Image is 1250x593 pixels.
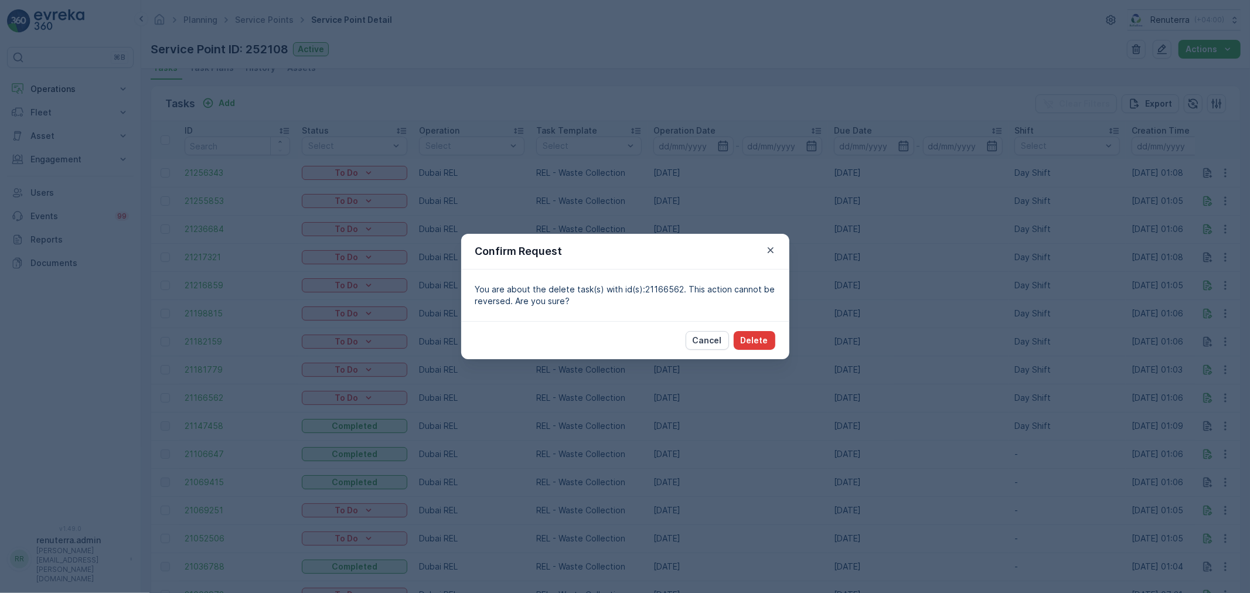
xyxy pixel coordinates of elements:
[475,243,563,260] p: Confirm Request
[475,284,775,307] p: You are about the delete task(s) with id(s):21166562. This action cannot be reversed. Are you sure?
[686,331,729,350] button: Cancel
[741,335,768,346] p: Delete
[734,331,775,350] button: Delete
[693,335,722,346] p: Cancel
